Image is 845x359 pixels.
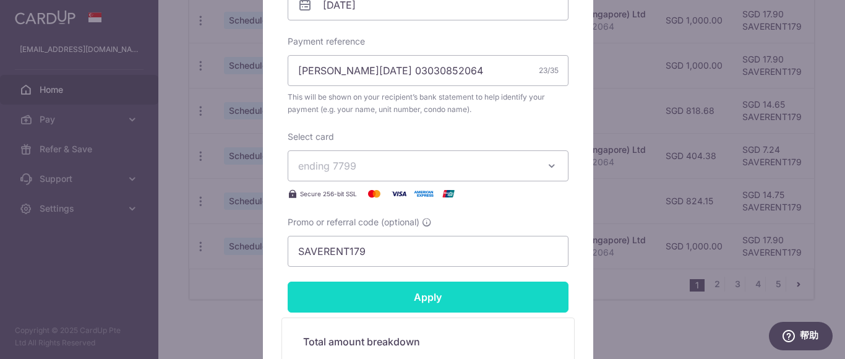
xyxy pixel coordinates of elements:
span: Promo or referral code (optional) [288,216,419,228]
label: Payment reference [288,35,365,48]
input: Apply [288,282,568,313]
span: ending 7799 [298,160,356,172]
img: Visa [387,186,411,201]
iframe: 打开一个小组件，您可以在其中找到更多信息 [768,322,833,353]
span: This will be shown on your recipient’s bank statement to help identify your payment (e.g. your na... [288,91,568,116]
span: Secure 256-bit SSL [300,189,357,199]
img: Mastercard [362,186,387,201]
div: 23/35 [539,64,559,77]
img: American Express [411,186,436,201]
img: UnionPay [436,186,461,201]
label: Select card [288,131,334,143]
button: ending 7799 [288,150,568,181]
h5: Total amount breakdown [303,334,553,349]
